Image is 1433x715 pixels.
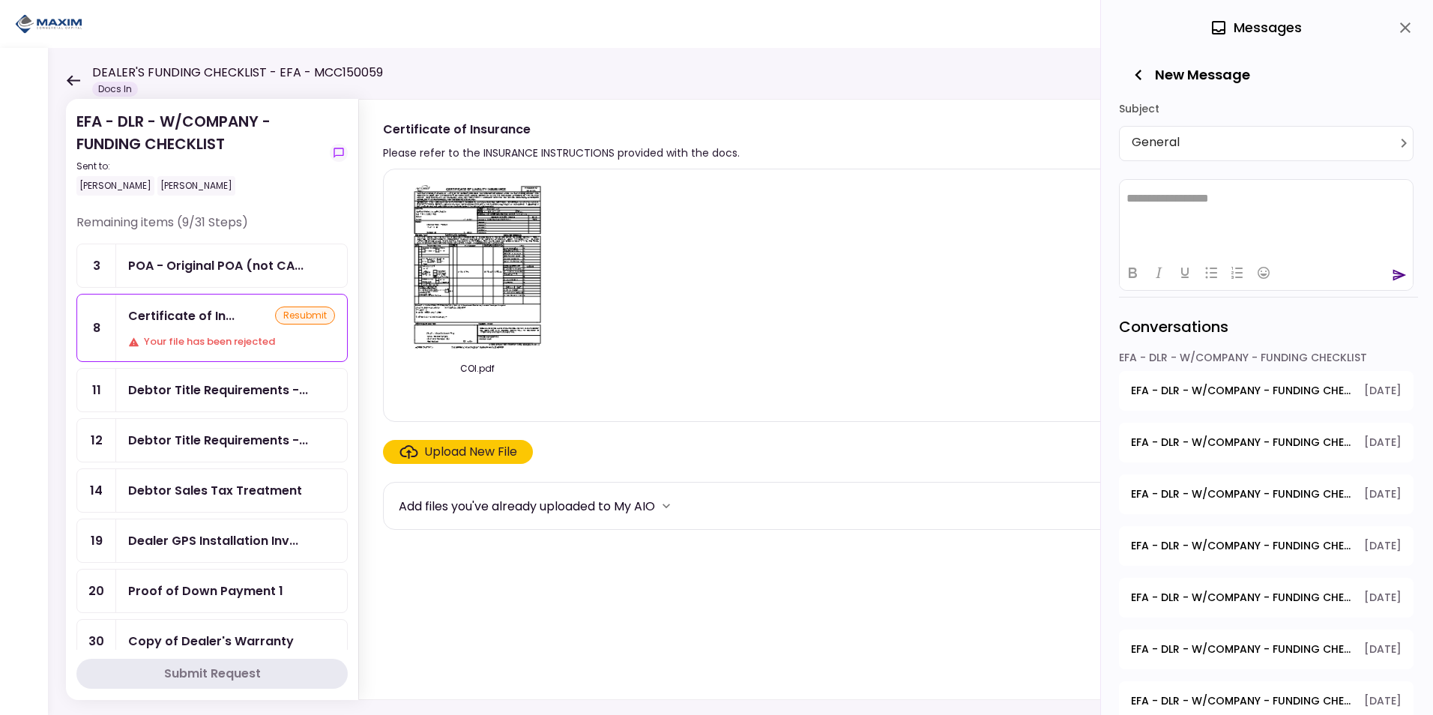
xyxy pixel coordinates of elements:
[76,294,348,362] a: 8Certificate of InsuranceresubmitYour file has been rejected
[358,99,1403,700] div: Certificate of InsurancePlease refer to the INSURANCE INSTRUCTIONS provided with the docs.resubmi...
[1119,350,1414,371] div: EFA - DLR - W/COMPANY - FUNDING CHECKLIST
[128,431,308,450] div: Debtor Title Requirements - Proof of IRP or Exemption
[1119,297,1418,350] div: Conversations
[1131,435,1354,450] span: EFA - DLR - W/COMPANY - FUNDING CHECKLIST - GPS Units Ordered
[1119,423,1414,462] button: open-conversation
[383,144,740,162] div: Please refer to the INSURANCE INSTRUCTIONS provided with the docs.
[1119,55,1262,94] button: New Message
[399,497,655,516] div: Add files you've already uploaded to My AIO
[1119,371,1414,411] button: open-conversation
[1198,262,1224,283] button: Bullet list
[1131,383,1354,399] span: EFA - DLR - W/COMPANY - FUNDING CHECKLIST - Certificate of Insurance
[76,110,324,196] div: EFA - DLR - W/COMPANY - FUNDING CHECKLIST
[128,381,308,399] div: Debtor Title Requirements - Other Requirements
[275,307,335,325] div: resubmit
[1131,693,1354,709] span: EFA - DLR - W/COMPANY - FUNDING CHECKLIST - Dealer's Final Invoice
[1364,538,1402,554] span: [DATE]
[1364,383,1402,399] span: [DATE]
[15,13,82,35] img: Partner icon
[77,369,116,411] div: 11
[1119,578,1414,618] button: open-conversation
[383,440,533,464] span: Click here to upload the required document
[1131,642,1354,657] span: EFA - DLR - W/COMPANY - FUNDING CHECKLIST - Copy of Dealer's Warranty
[77,519,116,562] div: 19
[76,176,154,196] div: [PERSON_NAME]
[77,620,116,663] div: 30
[128,334,335,349] div: Your file has been rejected
[1251,262,1276,283] button: Emojis
[1364,435,1402,450] span: [DATE]
[424,443,517,461] div: Upload New File
[1119,630,1414,669] button: open-conversation
[1120,262,1145,283] button: Bold
[383,120,740,139] div: Certificate of Insurance
[1119,474,1414,514] button: open-conversation
[1131,590,1354,606] span: EFA - DLR - W/COMPANY - FUNDING CHECKLIST - POA Copy & Tracking Receipt
[76,368,348,412] a: 11Debtor Title Requirements - Other Requirements
[128,307,235,325] div: Certificate of Insurance
[1119,526,1414,566] button: open-conversation
[1210,16,1302,39] div: Messages
[76,214,348,244] div: Remaining items (9/31 Steps)
[1364,642,1402,657] span: [DATE]
[1364,693,1402,709] span: [DATE]
[77,419,116,462] div: 12
[76,519,348,563] a: 19Dealer GPS Installation Invoice
[399,362,556,375] div: COI.pdf
[655,495,678,517] button: more
[1225,262,1250,283] button: Numbered list
[330,144,348,162] button: show-messages
[76,468,348,513] a: 14Debtor Sales Tax Treatment
[92,82,138,97] div: Docs In
[76,418,348,462] a: 12Debtor Title Requirements - Proof of IRP or Exemption
[76,619,348,663] a: 30Copy of Dealer's Warranty
[1172,262,1198,283] button: Underline
[1364,590,1402,606] span: [DATE]
[1392,268,1407,283] button: send
[128,582,283,600] div: Proof of Down Payment 1
[76,569,348,613] a: 20Proof of Down Payment 1
[164,665,261,683] div: Submit Request
[1364,486,1402,502] span: [DATE]
[1120,180,1413,255] iframe: Rich Text Area
[1119,97,1414,120] div: Subject
[1393,15,1418,40] button: close
[77,570,116,612] div: 20
[76,659,348,689] button: Submit Request
[128,632,294,651] div: Copy of Dealer's Warranty
[1146,262,1171,283] button: Italic
[77,295,116,361] div: 8
[76,244,348,288] a: 3POA - Original POA (not CA or GA)
[1131,538,1354,554] span: EFA - DLR - W/COMPANY - FUNDING CHECKLIST - Title Reassignment
[157,176,235,196] div: [PERSON_NAME]
[1131,486,1354,502] span: EFA - DLR - W/COMPANY - FUNDING CHECKLIST - Title Application
[77,244,116,287] div: 3
[128,531,298,550] div: Dealer GPS Installation Invoice
[77,469,116,512] div: 14
[92,64,383,82] h1: DEALER'S FUNDING CHECKLIST - EFA - MCC150059
[128,256,304,275] div: POA - Original POA (not CA or GA)
[1132,133,1407,154] div: General
[128,481,302,500] div: Debtor Sales Tax Treatment
[76,160,324,173] div: Sent to:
